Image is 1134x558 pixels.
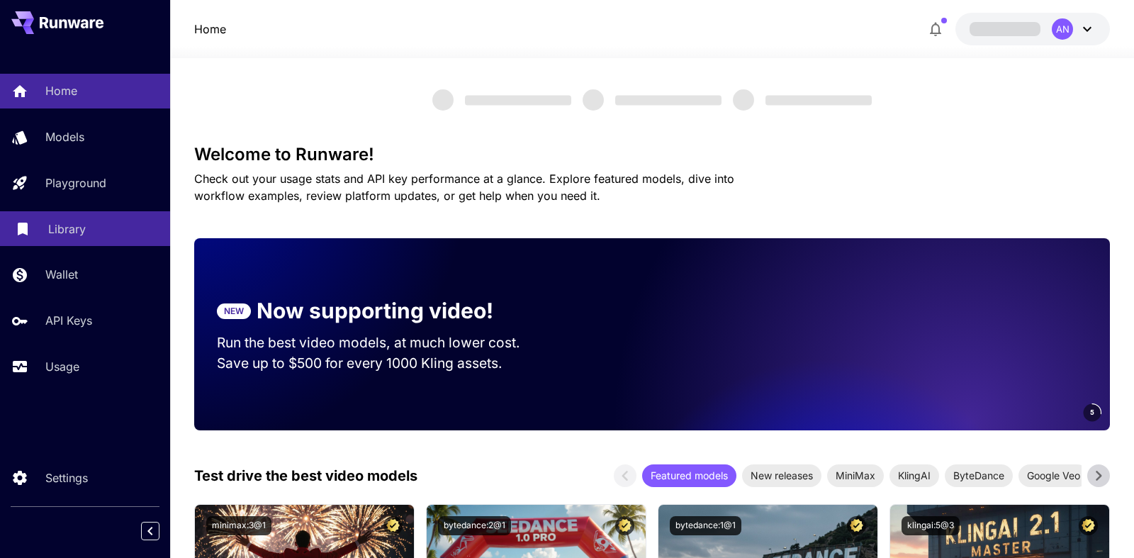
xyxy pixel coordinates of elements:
[45,312,92,329] p: API Keys
[45,174,106,191] p: Playground
[670,516,741,535] button: bytedance:1@1
[45,266,78,283] p: Wallet
[152,518,170,544] div: Collapse sidebar
[1079,516,1098,535] button: Certified Model – Vetted for best performance and includes a commercial license.
[827,464,884,487] div: MiniMax
[827,468,884,483] span: MiniMax
[257,295,493,327] p: Now supporting video!
[615,516,634,535] button: Certified Model – Vetted for best performance and includes a commercial license.
[206,516,271,535] button: minimax:3@1
[45,469,88,486] p: Settings
[217,333,547,353] p: Run the best video models, at much lower cost.
[1052,18,1073,40] div: AN
[45,128,84,145] p: Models
[141,522,159,540] button: Collapse sidebar
[194,172,734,203] span: Check out your usage stats and API key performance at a glance. Explore featured models, dive int...
[1018,464,1089,487] div: Google Veo
[194,465,417,486] p: Test drive the best video models
[889,468,939,483] span: KlingAI
[194,21,226,38] a: Home
[955,13,1110,45] button: AN
[438,516,511,535] button: bytedance:2@1
[48,221,86,238] p: Library
[642,468,736,483] span: Featured models
[383,516,403,535] button: Certified Model – Vetted for best performance and includes a commercial license.
[902,516,960,535] button: klingai:5@3
[194,145,1110,164] h3: Welcome to Runware!
[642,464,736,487] div: Featured models
[194,21,226,38] nav: breadcrumb
[217,353,547,374] p: Save up to $500 for every 1000 Kling assets.
[45,82,77,99] p: Home
[742,468,821,483] span: New releases
[1018,468,1089,483] span: Google Veo
[847,516,866,535] button: Certified Model – Vetted for best performance and includes a commercial license.
[945,464,1013,487] div: ByteDance
[45,358,79,375] p: Usage
[889,464,939,487] div: KlingAI
[742,464,821,487] div: New releases
[945,468,1013,483] span: ByteDance
[1090,407,1094,418] span: 5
